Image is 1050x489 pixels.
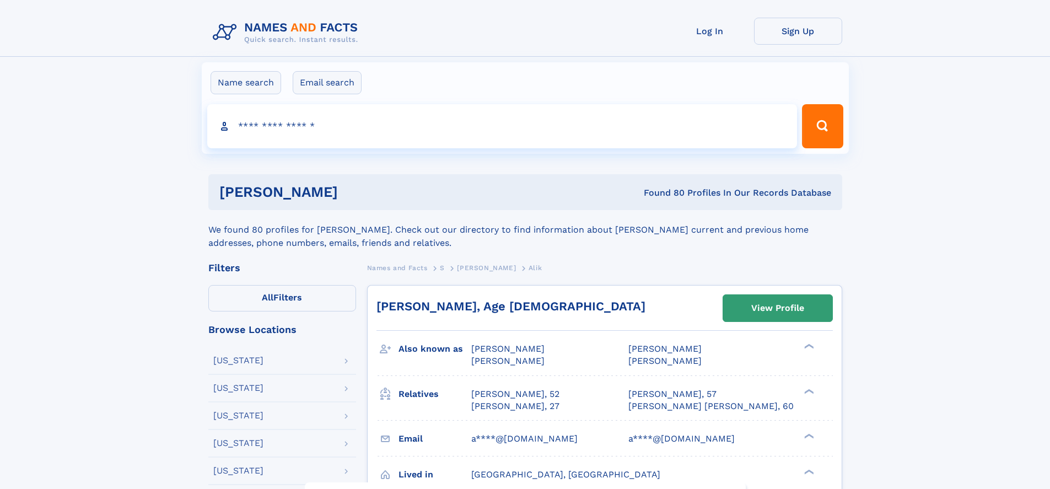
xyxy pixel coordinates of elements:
h1: [PERSON_NAME] [219,185,491,199]
label: Filters [208,285,356,311]
div: [US_STATE] [213,439,263,448]
span: All [262,292,273,303]
label: Email search [293,71,362,94]
label: Name search [211,71,281,94]
div: Found 80 Profiles In Our Records Database [491,187,831,199]
div: ❯ [801,432,815,439]
span: S [440,264,445,272]
span: [PERSON_NAME] [628,356,702,366]
div: ❯ [801,388,815,395]
div: ❯ [801,343,815,350]
a: [PERSON_NAME] [457,261,516,275]
button: Search Button [802,104,843,148]
div: ❯ [801,468,815,475]
div: We found 80 profiles for [PERSON_NAME]. Check out our directory to find information about [PERSON... [208,210,842,250]
input: search input [207,104,798,148]
a: S [440,261,445,275]
h3: Relatives [399,385,471,404]
a: View Profile [723,295,832,321]
div: Browse Locations [208,325,356,335]
a: [PERSON_NAME] [PERSON_NAME], 60 [628,400,794,412]
span: [GEOGRAPHIC_DATA], [GEOGRAPHIC_DATA] [471,469,660,480]
a: Log In [666,18,754,45]
div: [US_STATE] [213,384,263,393]
div: Filters [208,263,356,273]
a: [PERSON_NAME], 27 [471,400,559,412]
h3: Email [399,429,471,448]
img: Logo Names and Facts [208,18,367,47]
div: [US_STATE] [213,411,263,420]
div: [US_STATE] [213,356,263,365]
div: View Profile [751,295,804,321]
a: [PERSON_NAME], 52 [471,388,559,400]
span: [PERSON_NAME] [471,343,545,354]
span: Alik [529,264,542,272]
a: [PERSON_NAME], 57 [628,388,717,400]
div: [US_STATE] [213,466,263,475]
span: [PERSON_NAME] [471,356,545,366]
a: Names and Facts [367,261,428,275]
span: [PERSON_NAME] [628,343,702,354]
h3: Also known as [399,340,471,358]
a: [PERSON_NAME], Age [DEMOGRAPHIC_DATA] [376,299,645,313]
a: Sign Up [754,18,842,45]
span: [PERSON_NAME] [457,264,516,272]
h3: Lived in [399,465,471,484]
